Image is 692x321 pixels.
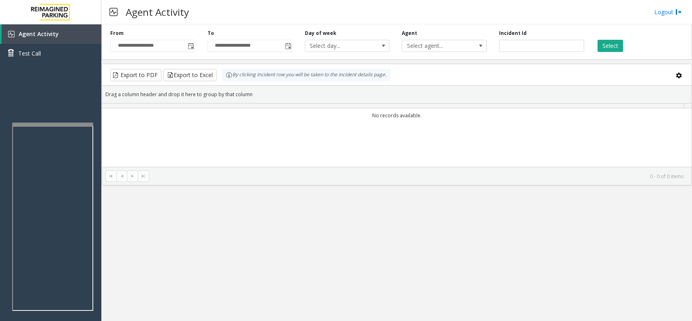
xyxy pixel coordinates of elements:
[163,69,216,81] button: Export to Excel
[154,173,683,180] kendo-pager-info: 0 - 0 of 0 items
[222,69,390,81] div: By clicking Incident row you will be taken to the incident details page.
[8,31,15,37] img: 'icon'
[110,30,124,37] label: From
[110,69,161,81] button: Export to PDF
[2,24,101,44] a: Agent Activity
[305,40,373,52] span: Select day...
[283,40,292,52] span: Toggle popup
[305,30,336,37] label: Day of week
[499,30,527,37] label: Incident Id
[122,2,193,22] h3: Agent Activity
[208,30,214,37] label: To
[226,72,232,78] img: infoIcon.svg
[402,30,417,37] label: Agent
[18,49,41,58] span: Test Call
[654,8,682,16] a: Logout
[102,108,692,123] td: No records available.
[402,40,487,52] span: NO DATA FOUND
[675,8,682,16] img: logout
[109,2,118,22] img: pageIcon
[102,103,692,167] div: Data table
[102,87,692,101] div: Drag a column header and drop it here to group by that column
[598,40,623,52] button: Select
[19,30,59,38] span: Agent Activity
[186,40,195,52] span: Toggle popup
[402,40,469,52] span: Select agent...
